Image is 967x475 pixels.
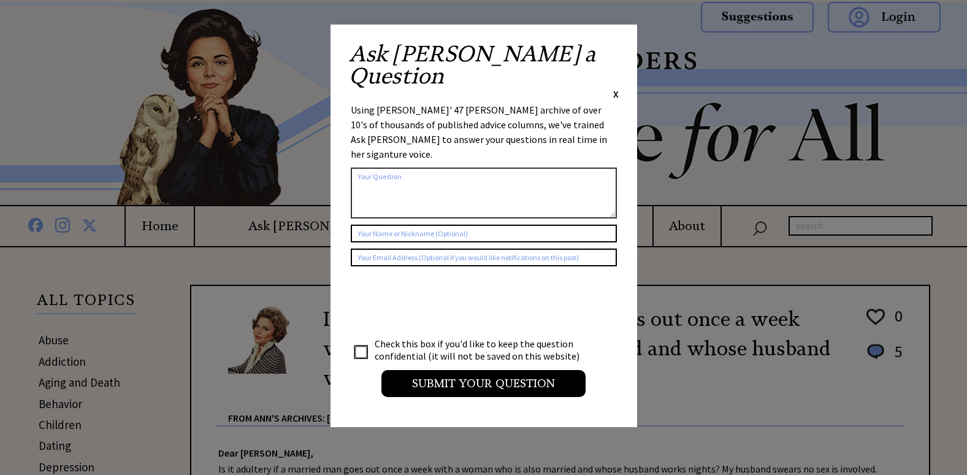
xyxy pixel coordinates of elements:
td: Check this box if you'd like to keep the question confidential (it will not be saved on this webs... [374,337,591,363]
h2: Ask [PERSON_NAME] a Question [349,43,619,87]
span: X [613,88,619,100]
iframe: reCAPTCHA [351,279,537,326]
input: Submit your Question [381,370,586,397]
div: Using [PERSON_NAME]' 47 [PERSON_NAME] archive of over 10's of thousands of published advice colum... [351,102,617,161]
input: Your Email Address (Optional if you would like notifications on this post) [351,249,617,266]
input: Your Name or Nickname (Optional) [351,225,617,242]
